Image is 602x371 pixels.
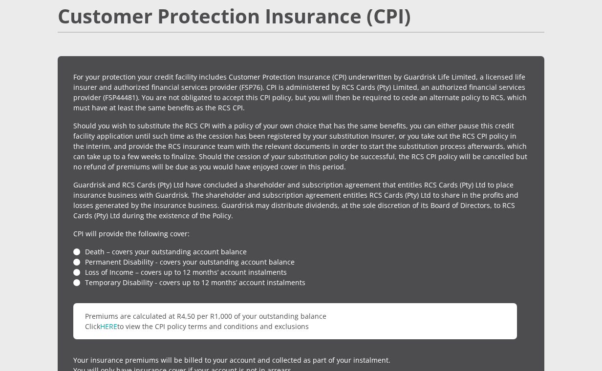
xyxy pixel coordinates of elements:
p: Should you wish to substitute the RCS CPI with a policy of your own choice that has the same bene... [73,121,529,172]
p: For your protection your credit facility includes Customer Protection Insurance (CPI) underwritte... [73,72,529,113]
li: Loss of Income – covers up to 12 months’ account instalments [73,267,529,277]
li: Temporary Disability - covers up to 12 months’ account instalments [73,277,529,288]
li: Death – covers your outstanding account balance [73,247,529,257]
li: Permanent Disability - covers your outstanding account balance [73,257,529,267]
a: HERE [100,322,117,331]
p: Guardrisk and RCS Cards (Pty) Ltd have concluded a shareholder and subscription agreement that en... [73,180,529,221]
h2: Customer Protection Insurance (CPI) [58,4,544,28]
p: Premiums are calculated at R4,50 per R1,000 of your outstanding balance Click to view the CPI pol... [73,303,517,339]
p: CPI will provide the following cover: [73,228,529,239]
